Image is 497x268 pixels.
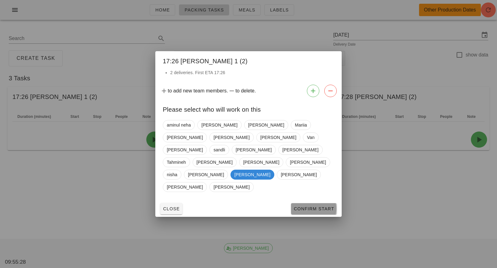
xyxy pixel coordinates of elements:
[236,145,272,154] span: [PERSON_NAME]
[294,206,334,211] span: Confirm Start
[213,133,249,142] span: [PERSON_NAME]
[170,69,334,76] li: 2 deliveries. First ETA 17:26
[167,133,203,142] span: [PERSON_NAME]
[281,170,317,179] span: [PERSON_NAME]
[260,133,296,142] span: [PERSON_NAME]
[155,51,342,69] div: 17:26 [PERSON_NAME] 1 (2)
[282,145,318,154] span: [PERSON_NAME]
[295,120,307,130] span: Mariia
[167,170,177,179] span: nisha
[167,158,186,167] span: Tahmineh
[167,145,203,154] span: [PERSON_NAME]
[307,133,314,142] span: Van
[234,170,270,180] span: [PERSON_NAME]
[213,182,249,192] span: [PERSON_NAME]
[160,203,182,214] button: Close
[213,145,225,154] span: sandli
[243,158,279,167] span: [PERSON_NAME]
[155,100,342,118] div: Please select who will work on this
[167,120,191,130] span: aminul neha
[155,82,342,100] div: to add new team members. to delete.
[163,206,180,211] span: Close
[291,203,337,214] button: Confirm Start
[248,120,284,130] span: [PERSON_NAME]
[197,158,233,167] span: [PERSON_NAME]
[201,120,237,130] span: [PERSON_NAME]
[188,170,224,179] span: [PERSON_NAME]
[290,158,326,167] span: [PERSON_NAME]
[167,182,203,192] span: [PERSON_NAME]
